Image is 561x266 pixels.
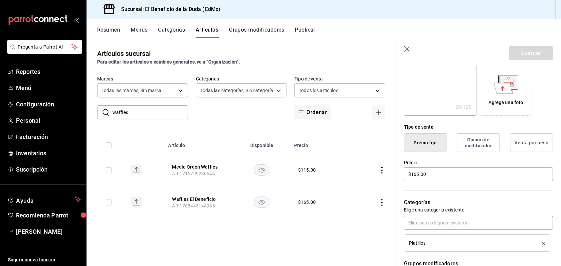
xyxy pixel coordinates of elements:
p: Categorías [404,199,553,206]
div: Agrega una foto [489,99,523,106]
span: Platillos [409,241,426,245]
span: Reportes [16,67,81,76]
input: $0.00 [404,167,553,181]
button: availability-product [254,164,270,176]
span: Sugerir nueva función [8,256,81,263]
button: Opción de modificador [457,133,500,152]
span: Personal [16,116,81,125]
p: Elige una categoría existente [404,206,553,213]
span: Pregunta a Parrot AI [18,44,72,51]
input: Buscar artículo [112,106,188,119]
span: Menú [16,83,81,92]
span: Todos los artículos [299,87,338,94]
button: edit-product-location [172,196,225,202]
button: delete [537,241,545,245]
button: Ordenar [294,105,331,119]
div: Artículos sucursal [97,49,151,59]
span: Suscripción [16,165,81,174]
label: Marcas [97,77,188,81]
span: Inventarios [16,149,81,158]
button: Resumen [97,27,120,38]
span: Configuración [16,100,81,109]
div: Tipo de venta [404,124,553,131]
strong: Para editar los artículos o cambios generales, ve a “Organización”. [97,59,240,65]
h3: Sucursal: El Beneficio de la Duda (CdMx) [116,5,220,13]
span: [PERSON_NAME] [16,227,81,236]
div: $ 165.00 [298,199,316,205]
span: Recomienda Parrot [16,211,81,220]
button: Artículos [196,27,218,38]
div: Agrega una foto [482,67,530,114]
button: Grupos modificadores [229,27,284,38]
button: Venta por peso [510,133,553,152]
button: availability-product [254,197,270,208]
label: Tipo de venta [294,77,385,81]
label: Categorías [196,77,287,81]
button: edit-product-location [172,164,225,170]
button: Categorías [158,27,185,38]
div: navigation tabs [97,27,561,38]
button: Publicar [295,27,315,38]
button: actions [379,167,385,174]
button: open_drawer_menu [73,17,79,23]
span: AR-1705443144985 [172,203,215,208]
button: actions [379,199,385,206]
th: Precio [290,133,350,154]
span: Todas las marcas, Sin marca [101,87,162,94]
div: $ 115.00 [298,167,316,173]
button: Menús [131,27,147,38]
button: Pregunta a Parrot AI [7,40,82,54]
button: Precio fijo [404,133,447,152]
input: Elige una categoría existente [404,216,553,230]
span: AR-1715799236544 [172,171,215,176]
span: Facturación [16,132,81,141]
th: Artículo [164,133,233,154]
a: Pregunta a Parrot AI [5,48,82,55]
th: Disponible [233,133,290,154]
span: Todas las categorías, Sin categoría [200,87,274,94]
label: Precio [404,161,553,165]
div: 20 /125 [456,104,471,110]
span: Ayuda [16,196,72,203]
